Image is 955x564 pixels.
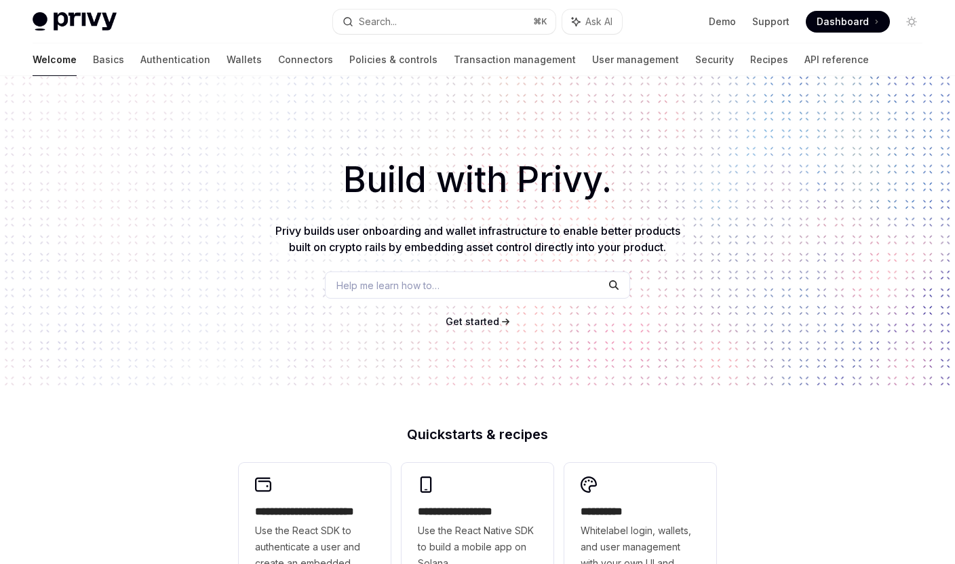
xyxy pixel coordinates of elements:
a: Dashboard [806,11,890,33]
a: Demo [709,15,736,29]
img: light logo [33,12,117,31]
span: Get started [446,316,499,327]
a: Policies & controls [349,43,437,76]
div: Search... [359,14,397,30]
a: Authentication [140,43,210,76]
a: Get started [446,315,499,328]
button: Ask AI [562,10,622,34]
a: User management [592,43,679,76]
span: Privy builds user onboarding and wallet infrastructure to enable better products built on crypto ... [275,224,680,254]
button: Search...⌘K [333,10,556,34]
a: Security [695,43,734,76]
a: API reference [804,43,869,76]
a: Transaction management [454,43,576,76]
h1: Build with Privy. [22,153,933,206]
a: Welcome [33,43,77,76]
span: ⌘ K [533,16,547,27]
a: Wallets [227,43,262,76]
button: Toggle dark mode [901,11,922,33]
span: Ask AI [585,15,612,29]
a: Recipes [750,43,788,76]
span: Help me learn how to… [336,278,440,293]
a: Connectors [278,43,333,76]
a: Support [752,15,790,29]
a: Basics [93,43,124,76]
span: Dashboard [817,15,869,29]
h2: Quickstarts & recipes [239,428,716,441]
